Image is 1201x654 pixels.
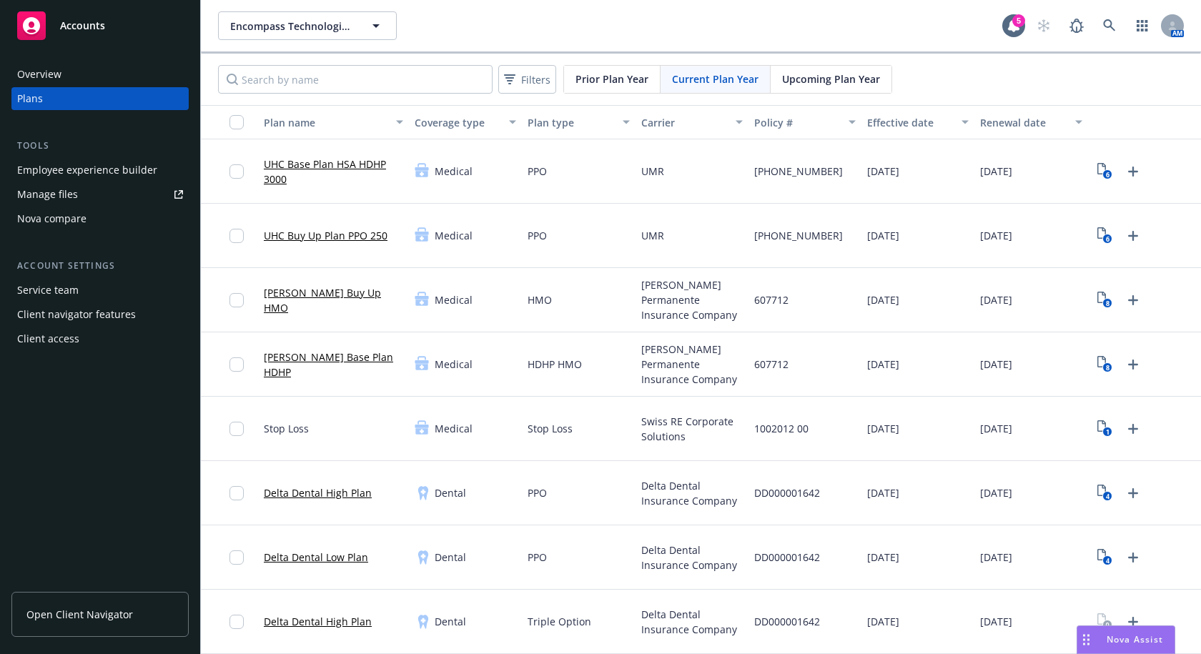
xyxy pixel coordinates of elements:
a: View Plan Documents [1094,546,1117,569]
span: Stop Loss [264,421,309,436]
input: Toggle Row Selected [229,164,244,179]
text: 6 [1106,234,1109,244]
a: Client navigator features [11,303,189,326]
span: [PHONE_NUMBER] [754,164,843,179]
input: Toggle Row Selected [229,357,244,372]
a: View Plan Documents [1094,482,1117,505]
a: View Plan Documents [1094,353,1117,376]
span: Nova Assist [1107,633,1163,645]
a: UHC Buy Up Plan PPO 250 [264,228,387,243]
span: [DATE] [867,228,899,243]
a: Employee experience builder [11,159,189,182]
a: Upload Plan Documents [1122,546,1145,569]
a: Accounts [11,6,189,46]
div: Manage files [17,183,78,206]
span: Accounts [60,20,105,31]
a: Upload Plan Documents [1122,610,1145,633]
a: Client access [11,327,189,350]
a: Manage files [11,183,189,206]
span: [DATE] [980,228,1012,243]
div: Employee experience builder [17,159,157,182]
span: Medical [435,357,473,372]
div: Coverage type [415,115,500,130]
span: Dental [435,550,466,565]
span: [DATE] [980,292,1012,307]
a: View Plan Documents [1094,417,1117,440]
span: [DATE] [980,164,1012,179]
span: Triple Option [528,614,591,629]
div: Plans [17,87,43,110]
span: Swiss RE Corporate Solutions [641,414,743,444]
span: DD000001642 [754,485,820,500]
a: Delta Dental High Plan [264,614,372,629]
input: Toggle Row Selected [229,293,244,307]
a: Delta Dental High Plan [264,485,372,500]
span: Encompass Technologies, Inc. [230,19,354,34]
span: 1002012 00 [754,421,809,436]
a: UHC Base Plan HSA HDHP 3000 [264,157,403,187]
text: 1 [1106,427,1109,437]
span: Dental [435,485,466,500]
div: Nova compare [17,207,87,230]
input: Toggle Row Selected [229,550,244,565]
div: Policy # [754,115,840,130]
input: Toggle Row Selected [229,229,244,243]
button: Effective date [861,105,974,139]
a: View Plan Documents [1094,610,1117,633]
span: [DATE] [980,614,1012,629]
span: HDHP HMO [528,357,582,372]
span: [DATE] [867,357,899,372]
span: [DATE] [867,485,899,500]
button: Carrier [636,105,748,139]
span: Open Client Navigator [26,607,133,622]
button: Coverage type [409,105,522,139]
button: Plan name [258,105,409,139]
button: Encompass Technologies, Inc. [218,11,397,40]
span: 607712 [754,292,789,307]
a: Upload Plan Documents [1122,417,1145,440]
span: Dental [435,614,466,629]
span: [PERSON_NAME] Permanente Insurance Company [641,277,743,322]
a: [PERSON_NAME] Base Plan HDHP [264,350,403,380]
a: Report a Bug [1062,11,1091,40]
div: Overview [17,63,61,86]
span: DD000001642 [754,614,820,629]
span: HMO [528,292,552,307]
div: Effective date [867,115,953,130]
span: UMR [641,228,664,243]
span: [DATE] [867,421,899,436]
span: PPO [528,164,547,179]
a: View Plan Documents [1094,160,1117,183]
text: 8 [1106,363,1109,372]
div: Client navigator features [17,303,136,326]
span: PPO [528,228,547,243]
text: 8 [1106,299,1109,308]
span: DD000001642 [754,550,820,565]
a: Plans [11,87,189,110]
a: Nova compare [11,207,189,230]
a: Upload Plan Documents [1122,224,1145,247]
div: Plan name [264,115,387,130]
input: Select all [229,115,244,129]
div: Drag to move [1077,626,1095,653]
span: Medical [435,164,473,179]
span: Current Plan Year [672,71,758,86]
a: Upload Plan Documents [1122,160,1145,183]
span: Delta Dental Insurance Company [641,607,743,637]
a: Service team [11,279,189,302]
div: Plan type [528,115,613,130]
a: Start snowing [1029,11,1058,40]
a: Upload Plan Documents [1122,289,1145,312]
button: Plan type [522,105,635,139]
a: Delta Dental Low Plan [264,550,368,565]
span: PPO [528,550,547,565]
span: Upcoming Plan Year [782,71,880,86]
span: Delta Dental Insurance Company [641,478,743,508]
span: [DATE] [867,550,899,565]
span: Filters [501,69,553,90]
span: UMR [641,164,664,179]
a: Upload Plan Documents [1122,482,1145,505]
a: Upload Plan Documents [1122,353,1145,376]
button: Nova Assist [1077,625,1175,654]
a: Overview [11,63,189,86]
